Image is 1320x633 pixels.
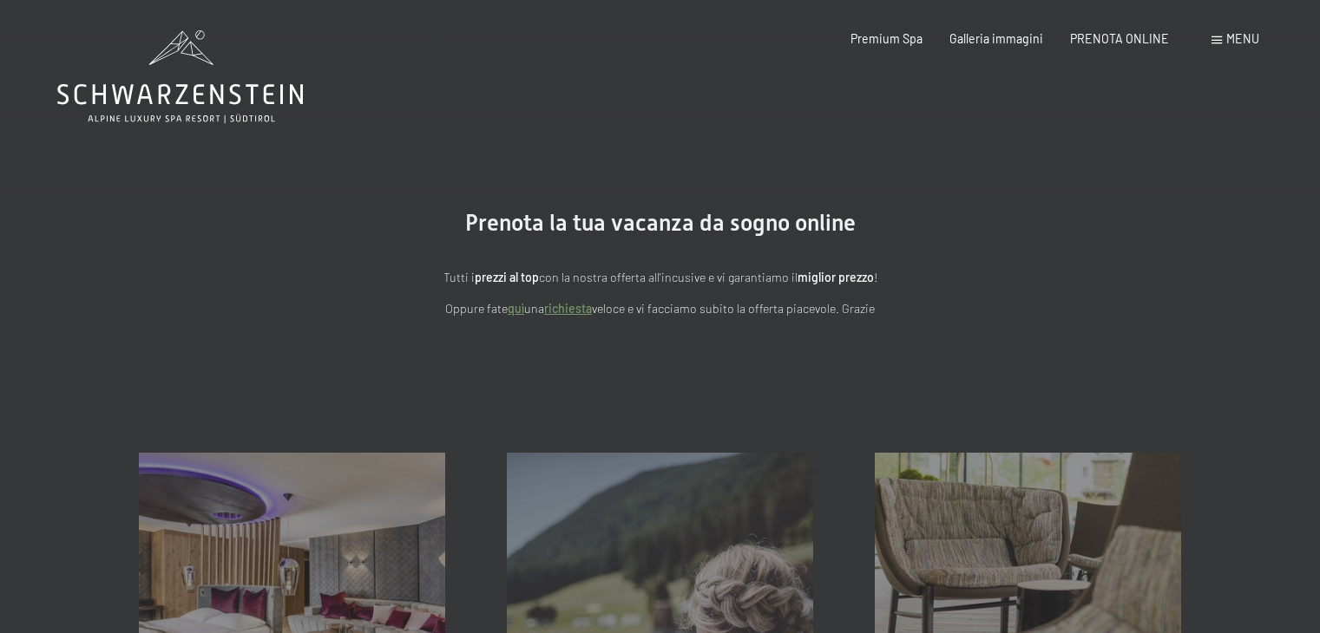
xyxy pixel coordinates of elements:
[949,31,1043,46] a: Galleria immagini
[798,270,874,284] strong: miglior prezzo
[492,357,623,375] span: Consenso marketing*
[475,270,539,284] strong: prezzi al top
[508,301,524,316] a: quì
[544,301,592,316] a: richiesta
[279,299,1042,319] p: Oppure fate una veloce e vi facciamo subito la offerta piacevole. Grazie
[279,268,1042,288] p: Tutti i con la nostra offerta all'incusive e vi garantiamo il !
[850,31,923,46] a: Premium Spa
[465,210,856,236] span: Prenota la tua vacanza da sogno online
[1226,31,1259,46] span: Menu
[1070,31,1169,46] a: PRENOTA ONLINE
